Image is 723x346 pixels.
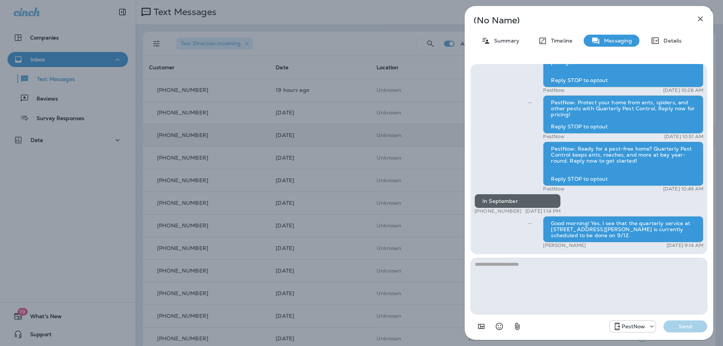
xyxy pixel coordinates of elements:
p: [DATE] 10:49 AM [663,186,703,192]
div: PestNow: Protect your home from ants, spiders, and other pests with Quarterly Pest Control. Reply... [543,43,703,87]
button: Add in a premade template [474,319,489,334]
p: [DATE] 10:51 AM [664,134,703,140]
div: In September [474,194,561,208]
p: Summary [490,38,519,44]
p: PestNow [622,323,645,329]
p: Timeline [547,38,572,44]
span: Sent [528,99,532,105]
button: Select an emoji [492,319,507,334]
p: (No Name) [474,17,679,23]
div: +1 (703) 691-5149 [610,322,656,331]
p: [DATE] 10:26 AM [663,87,703,93]
div: PestNow: Ready for a pest-free home? Quarterly Pest Control keeps ants, roaches, and more at bay ... [543,142,703,186]
p: [DATE] 9:14 AM [667,242,703,248]
p: Details [660,38,682,44]
div: PestNow: Protect your home from ants, spiders, and other pests with Quarterly Pest Control. Reply... [543,95,703,134]
p: Messaging [600,38,632,44]
p: PestNow [543,186,564,192]
p: PestNow [543,134,564,140]
p: [PHONE_NUMBER] [474,208,522,214]
p: [PERSON_NAME] [543,242,586,248]
p: PestNow [543,87,564,93]
p: [DATE] 1:14 PM [525,208,561,214]
div: Good morning! Yes, I see that the quarterly service at [STREET_ADDRESS][PERSON_NAME] is currently... [543,216,703,242]
span: Sent [528,219,532,226]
